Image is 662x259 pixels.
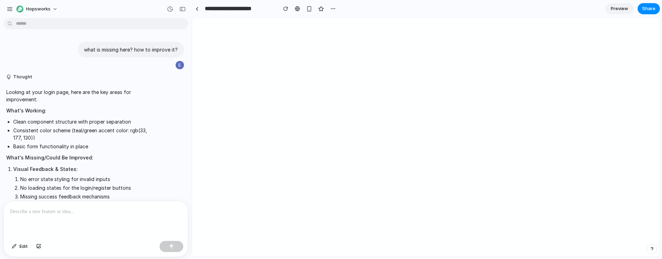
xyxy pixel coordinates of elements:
[13,166,78,172] strong: Visual Feedback & States:
[84,46,178,53] p: what is missing here? how to improve it?
[20,175,151,183] li: No error state styling for invalid inputs
[8,241,31,252] button: Edit
[606,3,633,14] a: Preview
[642,5,655,12] span: Share
[26,6,51,13] span: Hopsworks
[611,5,628,12] span: Preview
[6,108,46,113] strong: What's Working:
[638,3,660,14] button: Share
[13,127,151,141] li: Consistent color scheme (teal/green accent color: rgb(33, 177, 130))
[20,243,28,250] span: Edit
[6,88,151,103] p: Looking at your login page, here are the key areas for improvement:
[6,155,93,160] strong: What's Missing/Could Be Improved:
[20,184,151,191] li: No loading states for the login/register buttons
[13,118,151,125] li: Clean component structure with proper separation
[13,143,151,150] li: Basic form functionality in place
[20,193,151,200] li: Missing success feedback mechanisms
[14,3,61,15] button: Hopsworks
